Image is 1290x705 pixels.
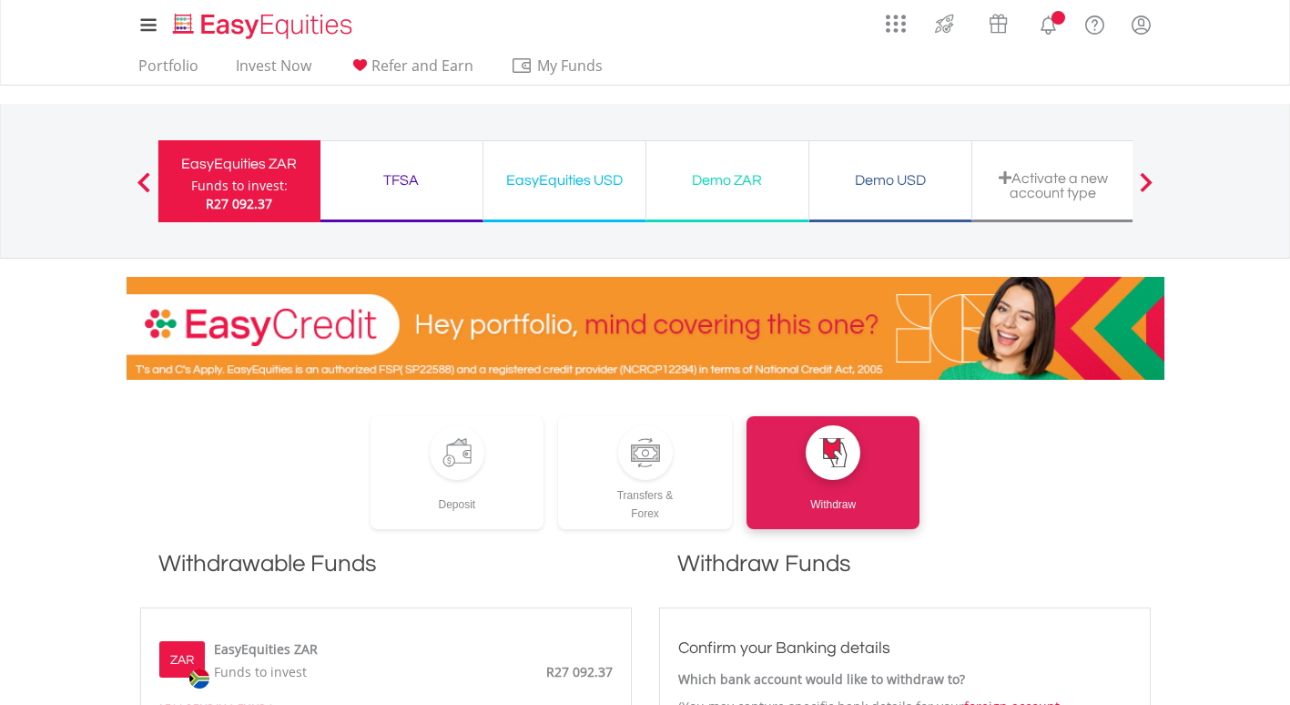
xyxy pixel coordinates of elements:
[371,480,544,514] div: Deposit
[558,416,732,529] a: Transfers &Forex
[140,547,632,598] h1: Withdrawable Funds
[341,56,481,85] a: Refer and Earn
[206,195,272,212] span: R27 092.37
[169,151,310,177] div: EasyEquities ZAR
[678,636,1132,661] h3: Confirm your Banking details
[166,5,360,41] a: Home page
[971,5,1025,38] a: Vouchers
[983,9,1013,38] img: vouchers-v2.svg
[169,11,360,41] img: EasyEquities_Logo.png
[678,670,965,688] strong: Which bank account would like to withdraw to?
[659,547,1151,598] h1: Withdraw Funds
[874,5,918,34] a: AppsGrid
[131,56,206,85] a: Portfolio
[189,669,209,689] img: zar.png
[1072,5,1118,41] a: FAQ's and Support
[127,277,1164,380] img: EasyCredit Promotion Banner
[747,416,920,529] a: Withdraw
[1118,5,1164,45] a: My Profile
[214,663,307,680] span: Funds to invest
[214,640,318,659] label: EasyEquities ZAR
[558,480,732,523] div: Transfers & Forex
[371,416,544,529] a: Deposit
[1025,5,1072,41] a: Notifications
[983,170,1123,200] div: Activate a new account type
[886,14,906,34] img: grid-menu-icon.svg
[170,651,194,669] label: ZAR
[494,168,635,193] div: EasyEquities USD
[929,9,960,38] img: thrive-v2.svg
[657,168,797,193] div: Demo ZAR
[511,54,630,77] span: My Funds
[191,177,288,195] div: Funds to invest:
[229,56,319,85] a: Invest Now
[331,168,472,193] div: TFSA
[546,663,613,680] span: R27 092.37
[820,168,960,193] div: Demo USD
[371,56,473,76] span: Refer and Earn
[747,480,920,514] div: Withdraw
